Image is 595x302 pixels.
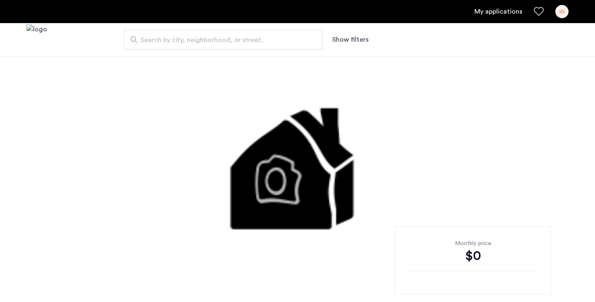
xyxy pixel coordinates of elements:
img: logo [26,24,47,55]
span: Search by city, neighborhood, or street. [140,35,299,45]
button: Show or hide filters [332,35,369,45]
div: Monthly price [408,239,538,248]
a: My application [474,7,522,17]
input: Apartment Search [124,30,322,50]
a: Favorites [534,7,544,17]
a: Cazamio logo [26,24,47,55]
div: $0 [408,248,538,264]
div: IG [555,5,569,18]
